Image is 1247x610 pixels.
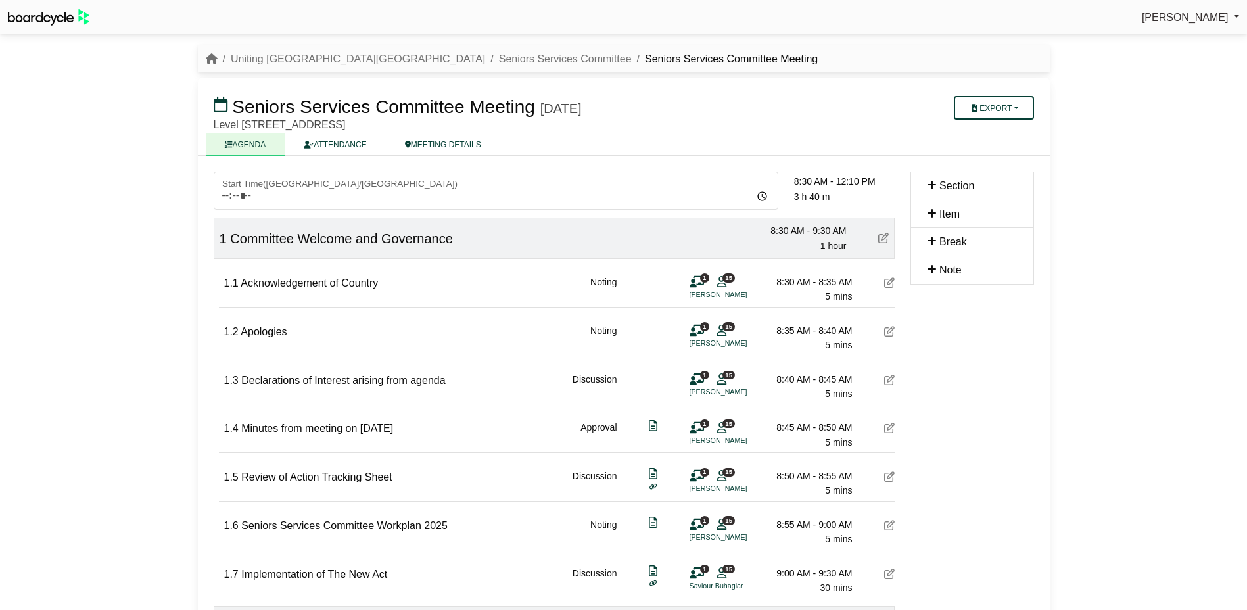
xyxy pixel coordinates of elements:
[232,97,535,117] span: Seniors Services Committee Meeting
[820,241,847,251] span: 1 hour
[241,375,445,386] span: Declarations of Interest arising from agenda
[590,275,617,304] div: Noting
[939,236,967,247] span: Break
[825,485,852,496] span: 5 mins
[231,53,485,64] a: Uniting [GEOGRAPHIC_DATA][GEOGRAPHIC_DATA]
[214,119,346,130] span: Level [STREET_ADDRESS]
[1142,9,1239,26] a: [PERSON_NAME]
[722,371,735,379] span: 15
[700,565,709,573] span: 1
[690,289,788,300] li: [PERSON_NAME]
[224,326,239,337] span: 1.2
[573,372,617,402] div: Discussion
[761,469,853,483] div: 8:50 AM - 8:55 AM
[573,566,617,596] div: Discussion
[224,375,239,386] span: 1.3
[230,231,453,246] span: Committee Welcome and Governance
[700,273,709,282] span: 1
[954,96,1033,120] button: Export
[632,51,818,68] li: Seniors Services Committee Meeting
[224,277,239,289] span: 1.1
[224,569,239,580] span: 1.7
[722,565,735,573] span: 15
[761,517,853,532] div: 8:55 AM - 9:00 AM
[224,520,239,531] span: 1.6
[241,423,393,434] span: Minutes from meeting on [DATE]
[939,180,974,191] span: Section
[241,277,378,289] span: Acknowledgement of Country
[825,340,852,350] span: 5 mins
[700,371,709,379] span: 1
[761,275,853,289] div: 8:30 AM - 8:35 AM
[700,322,709,331] span: 1
[241,326,287,337] span: Apologies
[206,51,818,68] nav: breadcrumb
[241,569,387,580] span: Implementation of The New Act
[700,468,709,477] span: 1
[690,338,788,349] li: [PERSON_NAME]
[939,208,960,220] span: Item
[241,520,448,531] span: Seniors Services Committee Workplan 2025
[825,388,852,399] span: 5 mins
[590,517,617,547] div: Noting
[825,291,852,302] span: 5 mins
[690,483,788,494] li: [PERSON_NAME]
[573,469,617,498] div: Discussion
[580,420,617,450] div: Approval
[224,471,239,482] span: 1.5
[761,323,853,338] div: 8:35 AM - 8:40 AM
[825,437,852,448] span: 5 mins
[499,53,632,64] a: Seniors Services Committee
[794,174,895,189] div: 8:30 AM - 12:10 PM
[386,133,500,156] a: MEETING DETAILS
[722,468,735,477] span: 15
[722,322,735,331] span: 15
[755,223,847,238] div: 8:30 AM - 9:30 AM
[690,387,788,398] li: [PERSON_NAME]
[285,133,385,156] a: ATTENDANCE
[690,532,788,543] li: [PERSON_NAME]
[722,516,735,525] span: 15
[1142,12,1229,23] span: [PERSON_NAME]
[722,419,735,428] span: 15
[224,423,239,434] span: 1.4
[761,566,853,580] div: 9:00 AM - 9:30 AM
[690,435,788,446] li: [PERSON_NAME]
[700,419,709,428] span: 1
[820,582,852,593] span: 30 mins
[825,534,852,544] span: 5 mins
[540,101,582,116] div: [DATE]
[206,133,285,156] a: AGENDA
[700,516,709,525] span: 1
[8,9,89,26] img: BoardcycleBlackGreen-aaafeed430059cb809a45853b8cf6d952af9d84e6e89e1f1685b34bfd5cb7d64.svg
[761,420,853,434] div: 8:45 AM - 8:50 AM
[794,191,830,202] span: 3 h 40 m
[241,471,392,482] span: Review of Action Tracking Sheet
[939,264,962,275] span: Note
[690,580,788,592] li: Saviour Buhagiar
[722,273,735,282] span: 15
[590,323,617,353] div: Noting
[761,372,853,387] div: 8:40 AM - 8:45 AM
[220,231,227,246] span: 1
